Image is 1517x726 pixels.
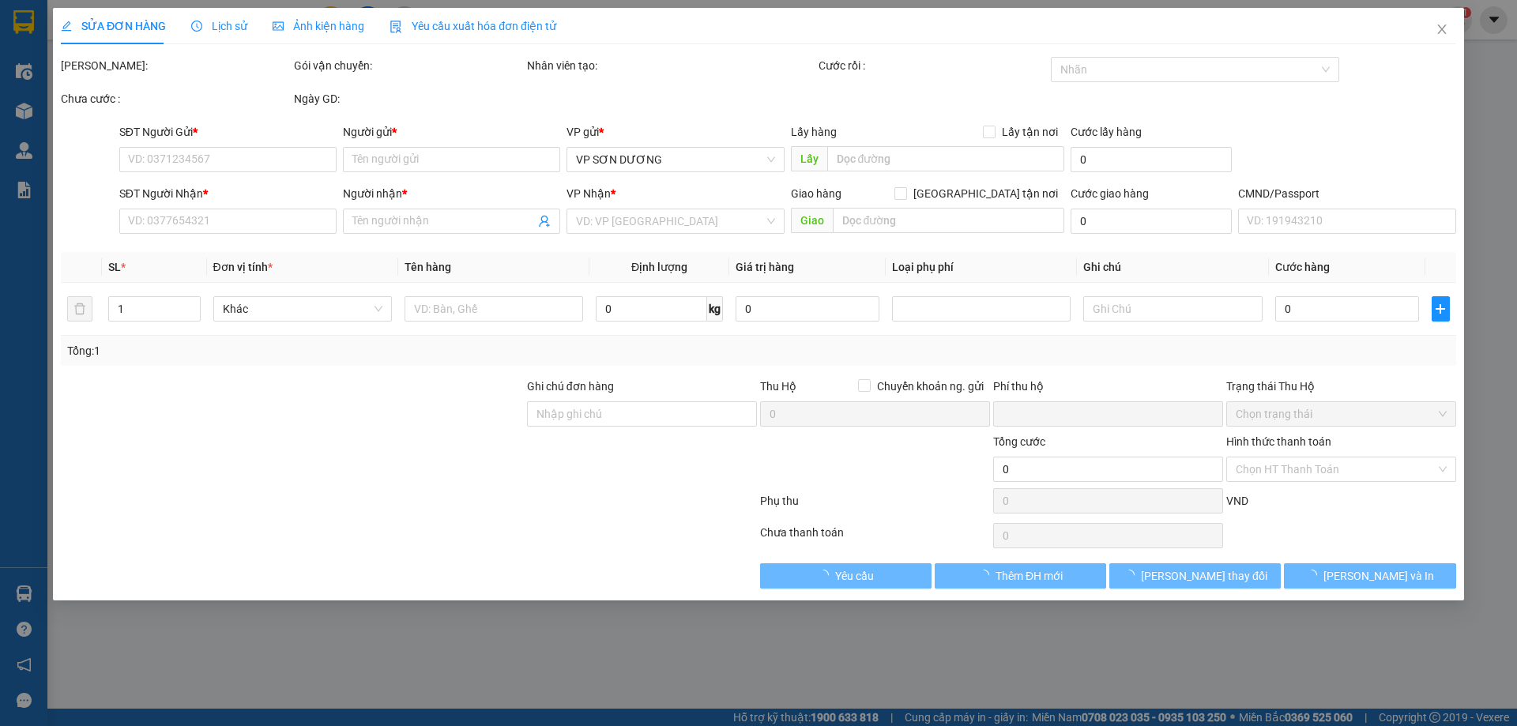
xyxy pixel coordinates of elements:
[67,296,92,322] button: delete
[978,570,996,581] span: loading
[294,57,524,74] div: Gói vận chuyển:
[1306,570,1323,581] span: loading
[527,401,757,427] input: Ghi chú đơn hàng
[996,567,1063,585] span: Thêm ĐH mới
[631,261,687,273] span: Định lượng
[758,492,992,520] div: Phụ thu
[993,435,1045,448] span: Tổng cước
[405,296,583,322] input: VD: Bàn, Ghế
[791,146,827,171] span: Lấy
[871,378,990,395] span: Chuyển khoản ng. gửi
[61,57,291,74] div: [PERSON_NAME]:
[1226,378,1456,395] div: Trạng thái Thu Hộ
[191,21,202,32] span: clock-circle
[61,20,166,32] span: SỬA ĐƠN HÀNG
[109,261,122,273] span: SL
[213,261,273,273] span: Đơn vị tính
[758,524,992,551] div: Chưa thanh toán
[191,20,247,32] span: Lịch sử
[61,90,291,107] div: Chưa cước :
[1420,8,1464,52] button: Close
[1275,261,1330,273] span: Cước hàng
[119,185,337,202] div: SĐT Người Nhận
[390,20,556,32] span: Yêu cầu xuất hóa đơn điện tử
[1124,570,1141,581] span: loading
[1236,402,1447,426] span: Chọn trạng thái
[223,297,382,321] span: Khác
[791,208,833,233] span: Giao
[1084,296,1263,322] input: Ghi Chú
[1285,563,1456,589] button: [PERSON_NAME] và In
[567,123,785,141] div: VP gửi
[61,21,72,32] span: edit
[1436,23,1448,36] span: close
[996,123,1064,141] span: Lấy tận nơi
[1432,296,1449,322] button: plus
[1071,187,1149,200] label: Cước giao hàng
[833,208,1064,233] input: Dọc đường
[527,380,614,393] label: Ghi chú đơn hàng
[827,146,1064,171] input: Dọc đường
[577,148,775,171] span: VP SƠN DƯƠNG
[818,570,835,581] span: loading
[567,187,612,200] span: VP Nhận
[527,57,815,74] div: Nhân viên tạo:
[935,563,1106,589] button: Thêm ĐH mới
[1078,252,1269,283] th: Ghi chú
[67,342,585,359] div: Tổng: 1
[791,187,841,200] span: Giao hàng
[1071,147,1232,172] input: Cước lấy hàng
[273,20,364,32] span: Ảnh kiện hàng
[760,563,932,589] button: Yêu cầu
[294,90,524,107] div: Ngày GD:
[119,123,337,141] div: SĐT Người Gửi
[791,126,837,138] span: Lấy hàng
[343,123,560,141] div: Người gửi
[1226,435,1331,448] label: Hình thức thanh toán
[760,380,796,393] span: Thu Hộ
[273,21,284,32] span: picture
[1238,185,1455,202] div: CMND/Passport
[1071,209,1232,234] input: Cước giao hàng
[1109,563,1281,589] button: [PERSON_NAME] thay đổi
[343,185,560,202] div: Người nhận
[1071,126,1142,138] label: Cước lấy hàng
[907,185,1064,202] span: [GEOGRAPHIC_DATA] tận nơi
[390,21,402,33] img: icon
[736,261,794,273] span: Giá trị hàng
[1323,567,1434,585] span: [PERSON_NAME] và In
[707,296,723,322] span: kg
[819,57,1048,74] div: Cước rồi :
[1141,567,1267,585] span: [PERSON_NAME] thay đổi
[993,378,1223,401] div: Phí thu hộ
[1226,495,1248,507] span: VND
[539,215,551,228] span: user-add
[886,252,1077,283] th: Loại phụ phí
[1432,303,1448,315] span: plus
[835,567,874,585] span: Yêu cầu
[405,261,451,273] span: Tên hàng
